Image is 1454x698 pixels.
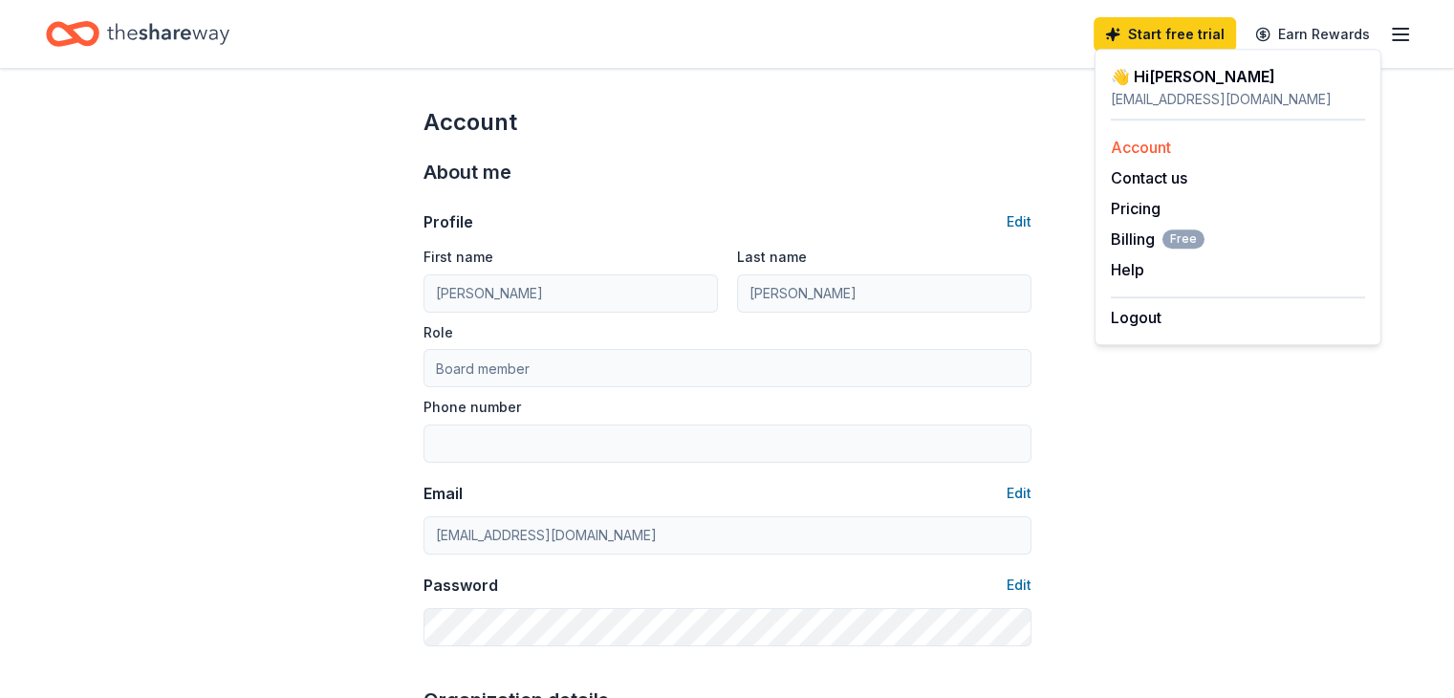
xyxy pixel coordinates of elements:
div: About me [423,157,1031,187]
button: Edit [1007,574,1031,597]
div: Email [423,482,463,505]
a: Account [1111,138,1171,157]
div: 👋 Hi [PERSON_NAME] [1111,65,1365,88]
span: Billing [1111,228,1204,251]
button: Logout [1111,306,1161,329]
div: [EMAIL_ADDRESS][DOMAIN_NAME] [1111,88,1365,111]
label: Last name [737,248,807,267]
div: Profile [423,210,473,233]
label: First name [423,248,493,267]
div: Password [423,574,498,597]
button: Edit [1007,210,1031,233]
a: Pricing [1111,199,1161,218]
label: Role [423,323,453,342]
button: Help [1111,258,1144,281]
a: Earn Rewards [1244,17,1381,52]
div: Account [423,107,1031,138]
a: Start free trial [1094,17,1236,52]
label: Phone number [423,398,521,417]
button: Contact us [1111,166,1187,189]
button: Edit [1007,482,1031,505]
button: BillingFree [1111,228,1204,251]
a: Home [46,11,229,56]
span: Free [1162,229,1204,249]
